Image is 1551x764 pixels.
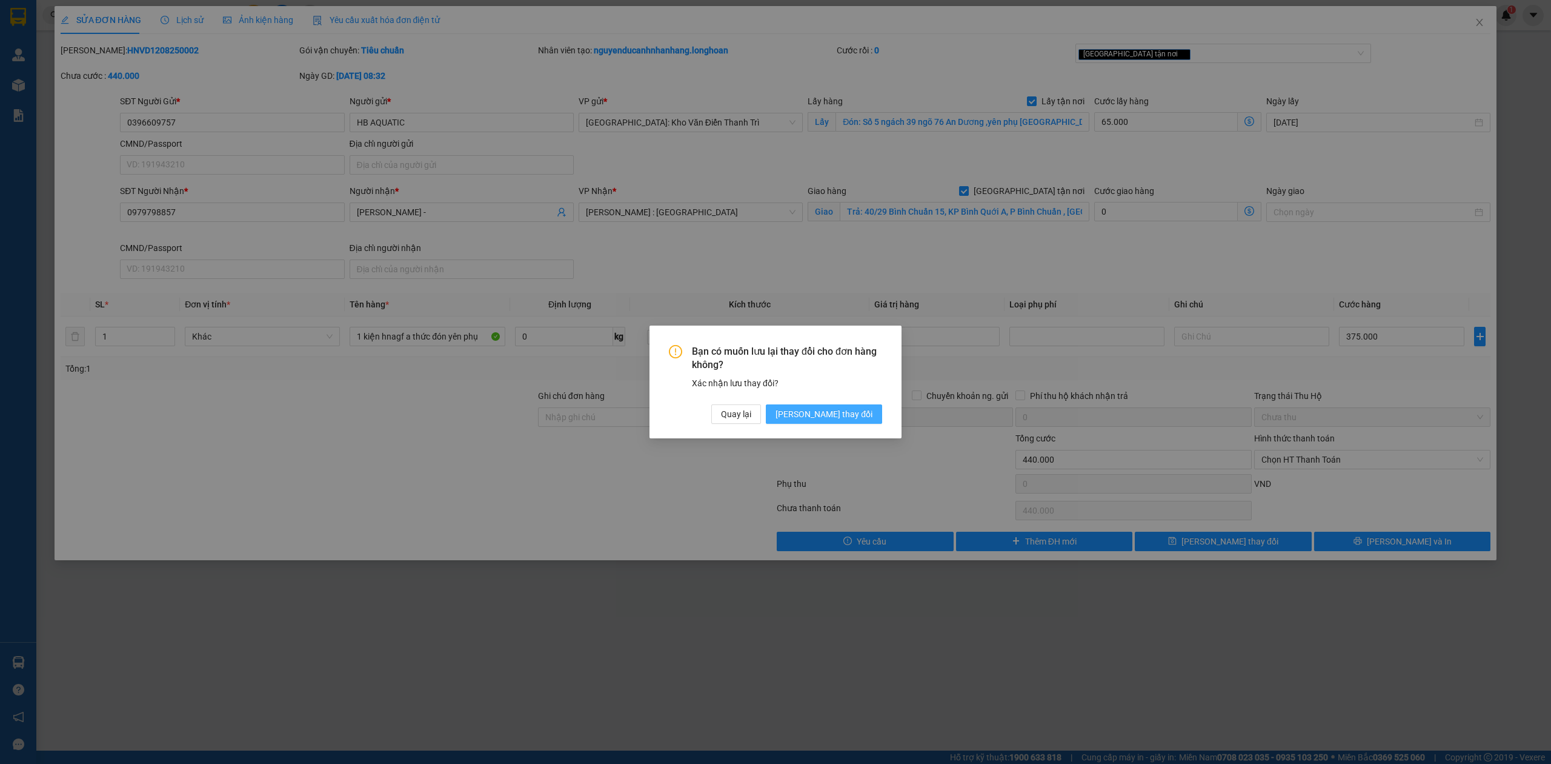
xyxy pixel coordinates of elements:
span: exclamation-circle [669,345,682,358]
button: [PERSON_NAME] thay đổi [766,404,882,424]
button: Quay lại [711,404,761,424]
span: [PERSON_NAME] thay đổi [775,407,872,421]
span: Bạn có muốn lưu lại thay đổi cho đơn hàng không? [692,345,882,372]
div: Xác nhận lưu thay đổi? [692,377,882,390]
span: Quay lại [721,407,751,421]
